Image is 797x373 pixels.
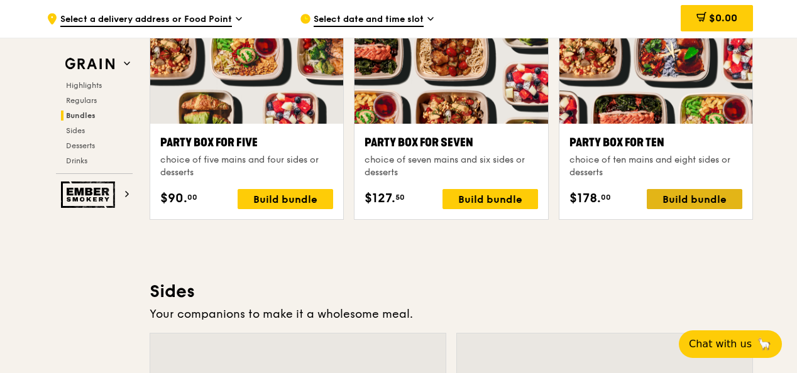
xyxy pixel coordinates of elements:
span: Bundles [66,111,96,120]
img: Ember Smokery web logo [61,181,119,208]
div: Build bundle [238,189,333,209]
span: $127. [365,189,395,208]
div: Build bundle [647,189,742,209]
span: $0.00 [709,12,737,24]
div: Build bundle [442,189,538,209]
div: Party Box for Seven [365,134,537,151]
h3: Sides [150,280,753,303]
span: Select a delivery address or Food Point [60,13,232,27]
span: Regulars [66,96,97,105]
span: Select date and time slot [314,13,424,27]
span: Highlights [66,81,102,90]
span: 50 [395,192,405,202]
button: Chat with us🦙 [679,330,782,358]
img: Grain web logo [61,53,119,75]
div: choice of five mains and four sides or desserts [160,154,333,179]
span: Drinks [66,156,87,165]
div: choice of seven mains and six sides or desserts [365,154,537,179]
span: 00 [601,192,611,202]
div: Party Box for Ten [569,134,742,151]
span: Sides [66,126,85,135]
div: Your companions to make it a wholesome meal. [150,305,753,323]
div: Party Box for Five [160,134,333,151]
span: Desserts [66,141,95,150]
div: choice of ten mains and eight sides or desserts [569,154,742,179]
span: 🦙 [757,337,772,352]
span: Chat with us [689,337,752,352]
span: $178. [569,189,601,208]
span: $90. [160,189,187,208]
span: 00 [187,192,197,202]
